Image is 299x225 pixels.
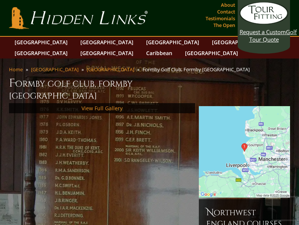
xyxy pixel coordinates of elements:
h1: Formby Golf Club, Formby [GEOGRAPHIC_DATA] [9,76,290,102]
a: The Open [212,20,237,30]
a: [GEOGRAPHIC_DATA] [31,66,78,73]
span: Request a Custom [240,28,286,36]
a: Testimonials [204,13,237,24]
img: Google Map of Golf Rd, Formby, Liverpool L37 1LQ, United Kingdom [199,106,290,198]
a: View Full Gallery [81,105,123,112]
a: [GEOGRAPHIC_DATA] [77,48,137,58]
li: Formby Golf Club, Formby [GEOGRAPHIC_DATA] [142,66,253,73]
a: [GEOGRAPHIC_DATA] [87,66,134,73]
a: Caribbean [142,48,176,58]
a: [GEOGRAPHIC_DATA] [181,48,242,58]
a: [GEOGRAPHIC_DATA] [208,37,269,48]
a: Request a CustomGolf Tour Quote [240,2,288,43]
a: Contact [215,6,237,17]
a: [GEOGRAPHIC_DATA] [11,37,71,48]
a: [GEOGRAPHIC_DATA] [11,48,71,58]
a: [GEOGRAPHIC_DATA] [142,37,203,48]
a: Home [9,66,23,73]
a: [GEOGRAPHIC_DATA] [77,37,137,48]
